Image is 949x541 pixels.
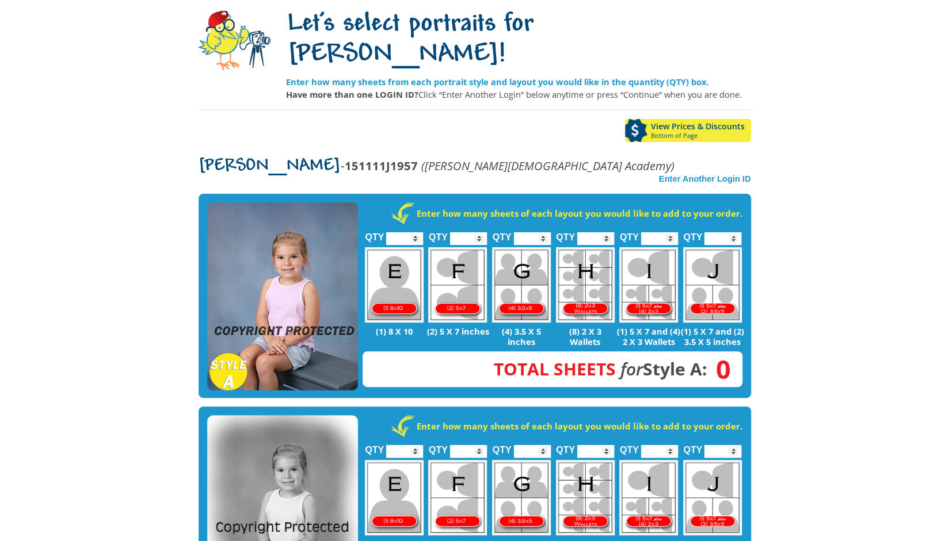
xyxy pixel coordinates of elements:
label: QTY [556,220,575,248]
label: QTY [365,220,384,248]
p: (1) 8 X 10 [363,326,426,336]
img: J [683,460,742,535]
img: camera-mascot [199,11,270,70]
img: STYLE A [207,202,358,391]
em: ([PERSON_NAME][DEMOGRAPHIC_DATA] Academy) [421,158,674,174]
p: (8) 2 X 3 Wallets [553,326,617,347]
img: G [492,247,551,323]
label: QTY [365,432,384,461]
img: G [492,460,551,535]
img: E [365,247,424,323]
strong: Style A: [494,357,707,381]
img: I [619,460,678,535]
p: Click “Enter Another Login” below anytime or press “Continue” when you are done. [286,88,751,101]
p: (2) 5 X 7 inches [426,326,490,336]
label: QTY [493,432,512,461]
h1: Let's select portraits for [PERSON_NAME]! [286,10,751,71]
label: QTY [429,220,448,248]
img: F [428,460,487,535]
strong: Enter how many sheets of each layout you would like to add to your order. [417,420,742,432]
p: (4) 3.5 X 5 inches [490,326,554,347]
img: F [428,247,487,323]
img: J [683,247,742,323]
label: QTY [493,220,512,248]
label: QTY [620,432,639,461]
label: QTY [556,432,575,461]
label: QTY [620,220,639,248]
img: E [365,460,424,535]
strong: Have more than one LOGIN ID? [286,89,418,100]
a: View Prices & DiscountsBottom of Page [625,119,751,142]
p: (1) 5 X 7 and (4) 2 X 3 Wallets [617,326,681,347]
strong: 151111J1957 [345,158,418,174]
img: H [556,247,615,323]
em: for [620,357,643,381]
p: (1) 5 X 7 and (2) 3.5 X 5 inches [681,326,745,347]
img: I [619,247,678,323]
strong: Enter how many sheets from each portrait style and layout you would like in the quantity (QTY) box. [286,76,708,87]
strong: Enter how many sheets of each layout you would like to add to your order. [417,208,742,219]
span: Bottom of Page [651,132,751,139]
span: Total Sheets [494,357,616,381]
label: QTY [429,432,448,461]
a: Enter Another Login ID [659,174,751,183]
label: QTY [683,220,702,248]
p: - [199,159,674,172]
span: 0 [707,363,731,375]
label: QTY [683,432,702,461]
img: H [556,460,615,535]
span: [PERSON_NAME] [199,157,341,175]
